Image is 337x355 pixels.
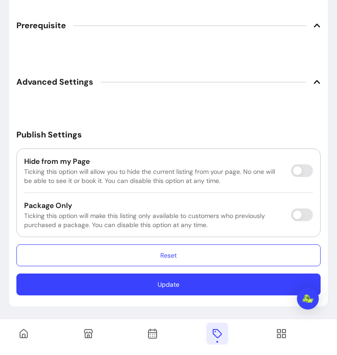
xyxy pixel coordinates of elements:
[16,274,321,295] button: Update
[24,211,284,229] p: Ticking this option will make this listing only available to customers who previously purchased a...
[297,288,319,309] div: Open Intercom Messenger
[16,19,66,32] span: Prerequisite
[16,244,321,266] button: Reset
[16,128,321,141] h5: Publish Settings
[16,76,93,88] span: Advanced Settings
[24,200,284,211] p: Package Only
[24,156,284,167] p: Hide from my Page
[24,167,284,185] p: Ticking this option will allow you to hide the current listing from your page. No one will be abl...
